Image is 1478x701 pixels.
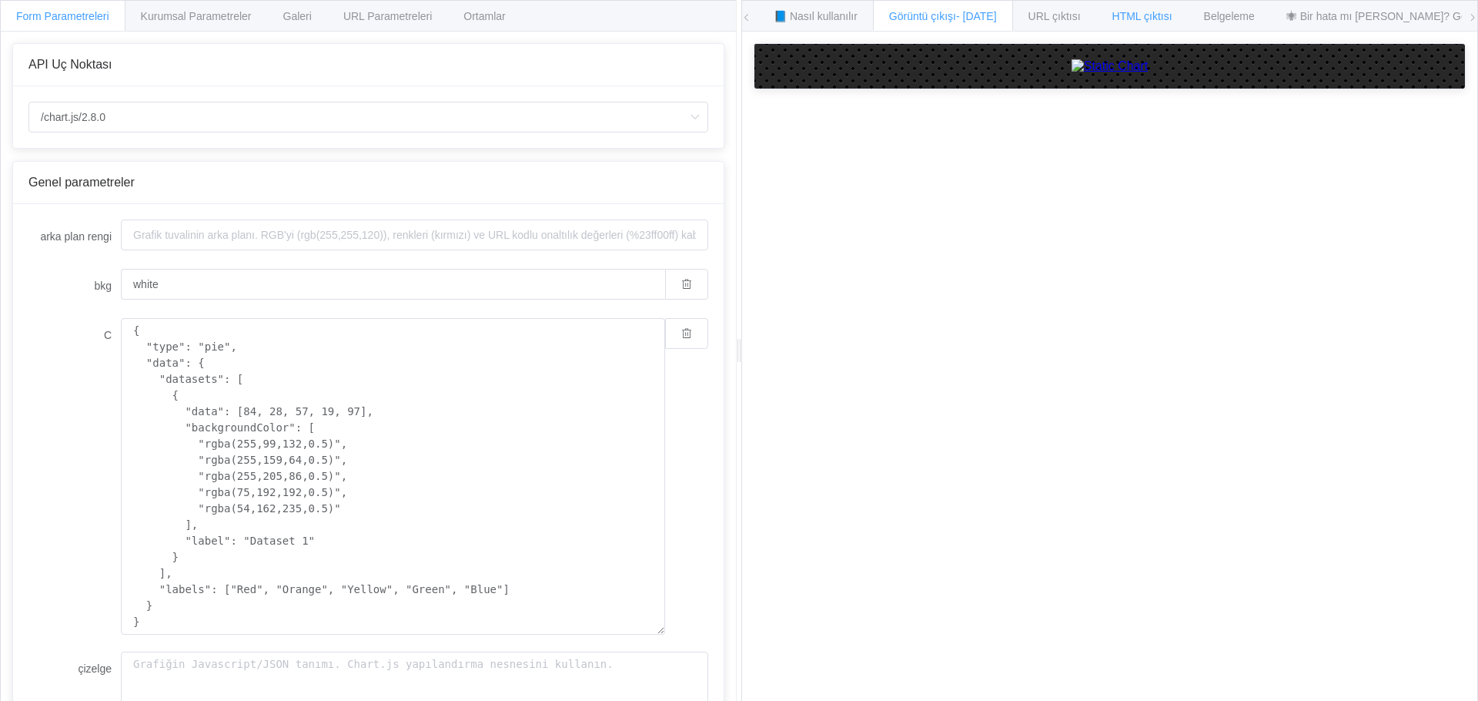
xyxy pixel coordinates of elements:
[774,10,858,22] font: 📘 Nasıl kullanılır
[889,10,956,22] font: Görüntü çıkışı
[121,220,708,250] input: Grafik tuvalinin arka planı. RGB'yi (rgb(255,255,120)), renkleri (kırmızı) ve URL kodlu onaltılık...
[141,10,252,22] font: Kurumsal Parametreler
[78,662,112,675] font: çizelge
[770,59,1450,73] a: Static Chart
[28,176,135,189] font: Genel parametreler
[16,10,109,22] font: Form Parametreleri
[1028,10,1081,22] font: URL çıktısı
[28,102,708,132] input: Seçme
[1204,10,1255,22] font: Belgeleme
[1112,10,1172,22] font: HTML çıktısı
[956,10,997,22] font: - [DATE]
[104,329,112,341] font: C
[94,280,112,292] font: bkg
[283,10,312,22] font: Galeri
[121,269,665,300] input: Grafik tuvalinin arka planı. RGB'yi (rgb(255,255,120)), renkleri (kırmızı) ve URL kodlu onaltılık...
[463,10,505,22] font: Ortamlar
[28,58,112,71] font: API Uç Noktası
[1072,59,1149,73] img: Static Chart
[40,230,112,243] font: arka plan rengi
[343,10,432,22] font: URL Parametreleri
